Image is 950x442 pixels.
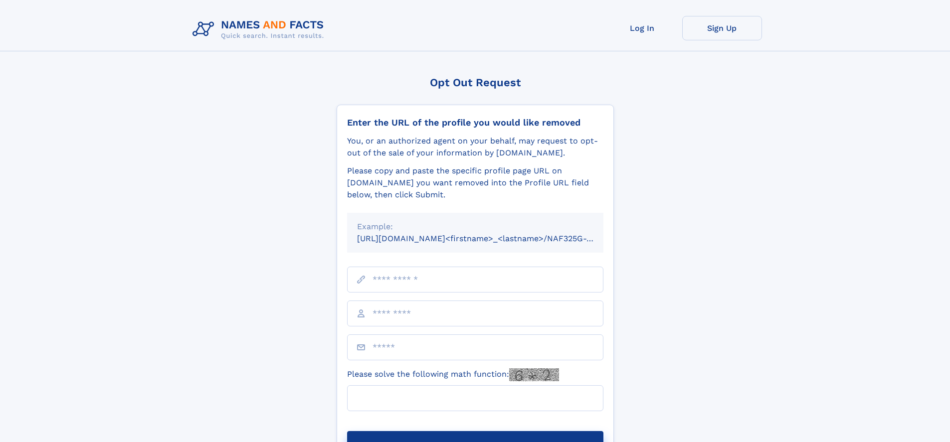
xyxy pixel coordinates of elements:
[347,368,559,381] label: Please solve the following math function:
[347,117,603,128] div: Enter the URL of the profile you would like removed
[347,135,603,159] div: You, or an authorized agent on your behalf, may request to opt-out of the sale of your informatio...
[189,16,332,43] img: Logo Names and Facts
[347,165,603,201] div: Please copy and paste the specific profile page URL on [DOMAIN_NAME] you want removed into the Pr...
[357,234,622,243] small: [URL][DOMAIN_NAME]<firstname>_<lastname>/NAF325G-xxxxxxxx
[602,16,682,40] a: Log In
[357,221,593,233] div: Example:
[682,16,762,40] a: Sign Up
[337,76,614,89] div: Opt Out Request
